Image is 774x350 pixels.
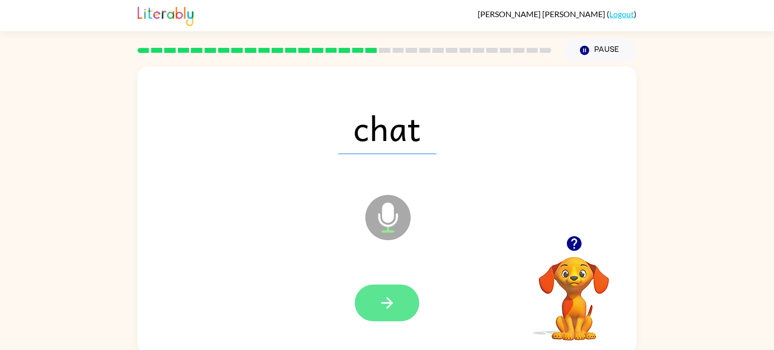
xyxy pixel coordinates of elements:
[563,39,636,62] button: Pause
[138,4,193,26] img: Literably
[478,9,636,19] div: ( )
[478,9,607,19] span: [PERSON_NAME] [PERSON_NAME]
[338,102,436,154] span: chat
[609,9,634,19] a: Logout
[524,241,624,342] video: Your browser must support playing .mp4 files to use Literably. Please try using another browser.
